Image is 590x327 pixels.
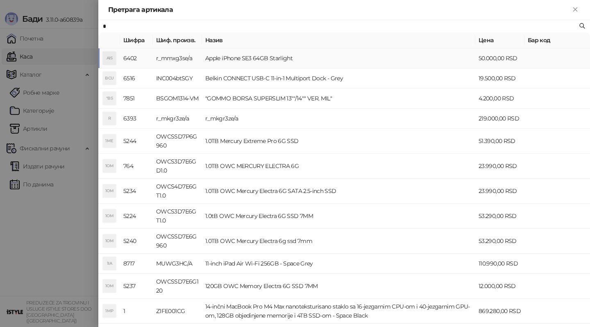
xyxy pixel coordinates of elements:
[475,129,524,154] td: 51.390,00 RSD
[153,129,202,154] td: OWCSSD7P6G960
[153,154,202,179] td: OWCS3D7E6GD1.0
[120,204,153,229] td: 5224
[202,229,475,254] td: 1.0TB OWC Mercury Electra 6g ssd 7mm
[103,257,116,270] div: 1IA
[475,179,524,204] td: 23.990,00 RSD
[524,32,590,48] th: Бар код
[120,48,153,68] td: 6402
[120,129,153,154] td: 5244
[202,68,475,89] td: Belkin CONNECT USB-C 11-in-1 Multiport Dock - Grey
[475,154,524,179] td: 23.990,00 RSD
[120,68,153,89] td: 6516
[202,299,475,324] td: 14-inčni MacBook Pro M4 Max nanoteksturisano staklo sa 16-jezgarnim CPU-om i 40-jezgarnim GPU-om,...
[103,92,116,105] div: "BS
[475,48,524,68] td: 50.000,00 RSD
[202,154,475,179] td: 1.0TB OWC MERCURY ELECTRA 6G
[475,274,524,299] td: 12.000,00 RSD
[153,204,202,229] td: OWCS3D7E6GT1.0
[475,32,524,48] th: Цена
[475,254,524,274] td: 110.990,00 RSD
[120,254,153,274] td: 8717
[475,89,524,109] td: 4.200,00 RSD
[202,89,475,109] td: "GOMMO BORSA SUPERSLIM 13""/14"" VER. MIL"
[202,109,475,129] td: r_mkgr3ze/a
[153,229,202,254] td: OWCSSD7E6G960
[108,5,570,15] div: Претрага артикала
[153,32,202,48] th: Шиф. произв.
[153,254,202,274] td: MUWG3HC/A
[202,204,475,229] td: 1.0tB OWC Mercury Electra 6G SSD 7MM
[570,5,580,15] button: Close
[475,299,524,324] td: 869.280,00 RSD
[153,89,202,109] td: BSGOM1314-VM
[120,32,153,48] th: Шифра
[153,48,202,68] td: r_mmxg3se/a
[103,184,116,198] div: 1OM
[475,68,524,89] td: 19.500,00 RSD
[120,109,153,129] td: 6393
[120,299,153,324] td: 1
[153,274,202,299] td: OWCSSD7E6G120
[103,279,116,293] div: 1OM
[120,274,153,299] td: 5237
[103,304,116,318] div: 1MP
[475,204,524,229] td: 53.290,00 RSD
[153,109,202,129] td: r_mkgr3ze/a
[120,229,153,254] td: 5240
[202,129,475,154] td: 1.0TB Mercury Extreme Pro 6G SSD
[475,109,524,129] td: 219.000,00 RSD
[153,179,202,204] td: OWCS4D7E6GT1.0
[202,48,475,68] td: Apple iPhone SE3 64GB Starlight
[120,154,153,179] td: 764
[120,89,153,109] td: 7851
[103,234,116,248] div: 1OM
[103,159,116,173] div: 1OM
[103,209,116,223] div: 1OM
[202,32,475,48] th: Назив
[120,179,153,204] td: 5234
[153,68,202,89] td: INC004btSGY
[103,112,116,125] div: R
[202,254,475,274] td: 11-inch iPad Air Wi-Fi 256GB - Space Grey
[103,134,116,148] div: 1ME
[103,72,116,85] div: BCU
[202,274,475,299] td: 120GB OWC Memory Electra 6G SSD 7MM
[202,179,475,204] td: 1.0TB OWC Mercury Electra 6G SATA 2.5-inch SSD
[103,52,116,65] div: AIS
[153,299,202,324] td: Z1FE001CG
[475,229,524,254] td: 53.290,00 RSD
